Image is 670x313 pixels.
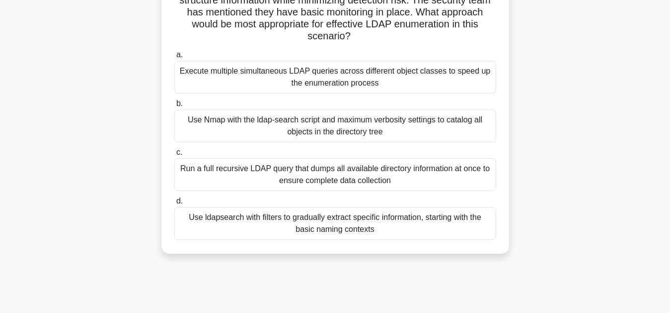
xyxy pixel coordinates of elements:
[176,99,183,107] span: b.
[174,109,496,142] div: Use Nmap with the ldap-search script and maximum verbosity settings to catalog all objects in the...
[174,158,496,191] div: Run a full recursive LDAP query that dumps all available directory information at once to ensure ...
[176,197,183,205] span: d.
[176,148,182,156] span: c.
[176,50,183,59] span: a.
[174,61,496,94] div: Execute multiple simultaneous LDAP queries across different object classes to speed up the enumer...
[174,207,496,240] div: Use ldapsearch with filters to gradually extract specific information, starting with the basic na...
